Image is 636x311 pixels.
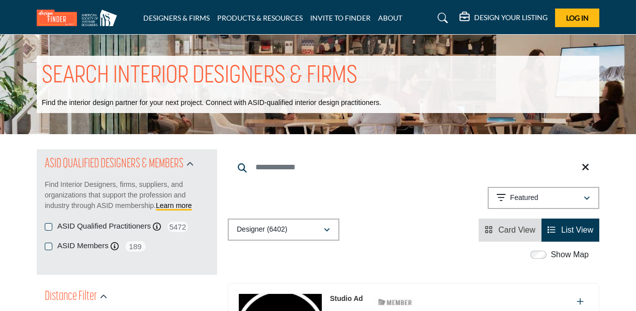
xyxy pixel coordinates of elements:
button: Featured [488,187,599,209]
p: Find the interior design partner for your next project. Connect with ASID-qualified interior desi... [42,98,381,108]
label: ASID Qualified Practitioners [57,221,151,232]
a: ABOUT [378,14,402,22]
h2: Distance Filter [45,288,97,306]
input: ASID Members checkbox [45,243,52,250]
a: View Card [485,226,535,234]
li: List View [541,219,599,242]
a: Studio Ad [330,294,363,302]
img: ASID Members Badge Icon [373,296,418,308]
a: Search [428,10,455,26]
label: ASID Members [57,240,109,252]
a: DESIGNERS & FIRMS [143,14,210,22]
a: INVITE TO FINDER [310,14,371,22]
h5: DESIGN YOUR LISTING [474,13,548,22]
h1: SEARCH INTERIOR DESIGNERS & FIRMS [42,61,357,92]
button: Log In [555,9,599,27]
a: View List [548,226,593,234]
input: ASID Qualified Practitioners checkbox [45,223,52,231]
img: Site Logo [37,10,122,26]
span: 189 [124,240,147,253]
a: Add To List [577,297,584,306]
a: PRODUCTS & RESOURCES [217,14,303,22]
span: List View [561,226,593,234]
span: Log In [566,14,589,22]
span: Card View [498,226,535,234]
p: Designer (6402) [237,225,287,235]
label: Show Map [551,249,589,261]
button: Designer (6402) [228,219,339,241]
h2: ASID QUALIFIED DESIGNERS & MEMBERS [45,155,184,173]
div: DESIGN YOUR LISTING [460,12,548,24]
span: 5472 [166,221,189,233]
p: Studio Ad [330,293,363,304]
p: Featured [510,193,538,203]
p: Find Interior Designers, firms, suppliers, and organizations that support the profession and indu... [45,179,209,211]
input: Search Keyword [228,155,599,179]
a: Learn more [156,201,192,210]
li: Card View [479,219,541,242]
